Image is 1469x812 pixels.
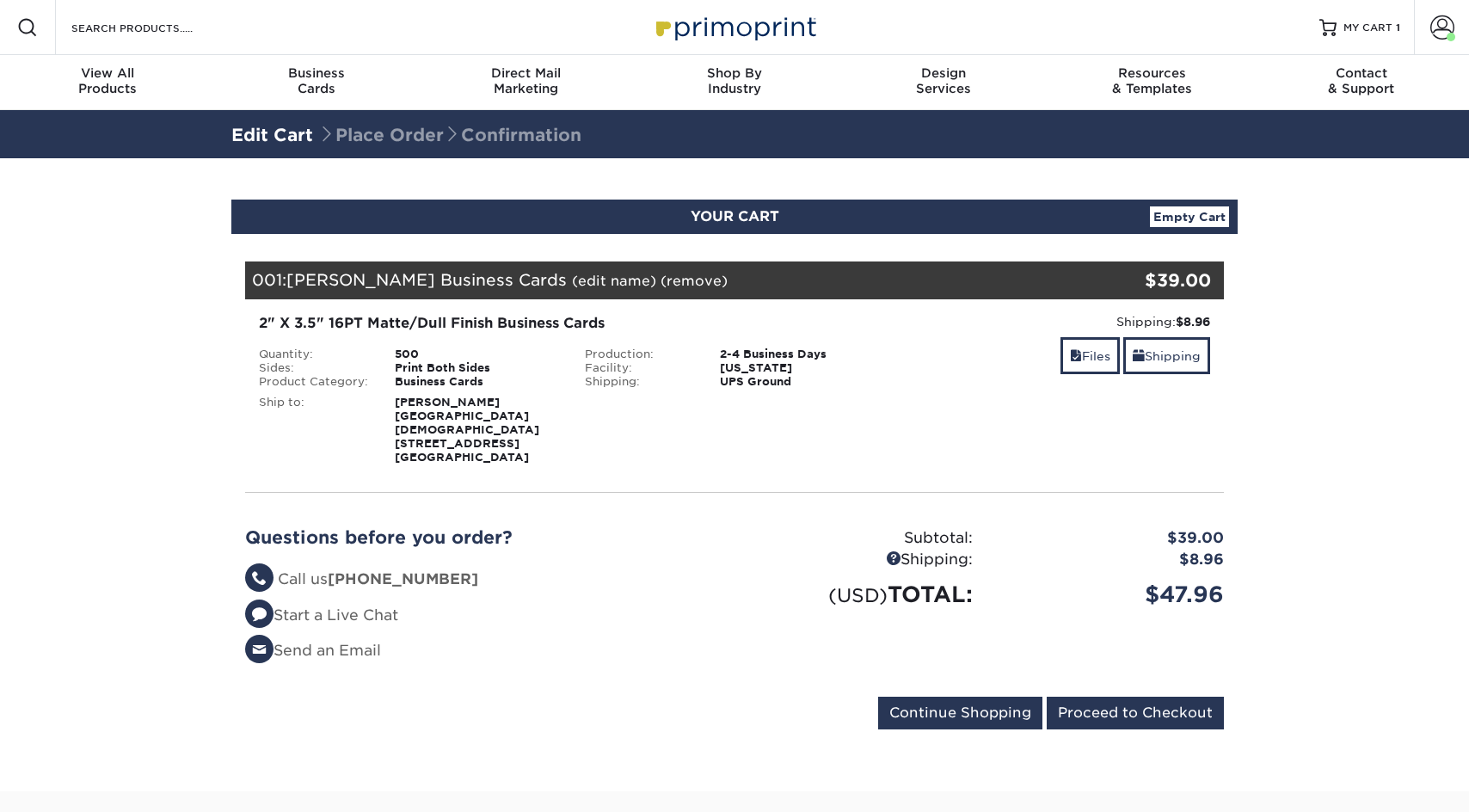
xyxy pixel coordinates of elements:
span: Place Order Confirmation [318,125,581,145]
a: Resources& Templates [1048,55,1257,110]
a: Send an Email [245,642,381,659]
div: Marketing [421,65,630,96]
div: Business Cards [382,375,572,389]
div: Shipping: [734,549,986,571]
div: Services [839,65,1048,96]
a: Direct MailMarketing [421,55,630,110]
div: Products [3,65,212,96]
span: Shop By [630,65,839,81]
a: Files [1060,337,1120,374]
div: Quantity: [246,348,382,361]
div: $39.00 [1060,268,1211,293]
div: $8.96 [986,549,1237,571]
div: $39.00 [986,527,1237,550]
div: Cards [212,65,421,96]
span: Design [839,65,1048,81]
h2: Questions before you order? [245,527,722,548]
div: 500 [382,348,572,361]
li: Call us [245,569,722,591]
span: shipping [1133,349,1145,363]
small: (USD) [828,584,888,606]
div: Ship to: [246,396,382,464]
strong: $8.96 [1176,315,1210,329]
div: Product Category: [246,375,382,389]
a: Contact& Support [1257,55,1466,110]
div: Sides: [246,361,382,375]
div: $47.96 [986,578,1237,611]
input: Continue Shopping [878,697,1042,729]
a: BusinessCards [212,55,421,110]
div: TOTAL: [734,578,986,611]
span: Direct Mail [421,65,630,81]
a: Edit Cart [231,125,313,145]
span: Contact [1257,65,1466,81]
a: Start a Live Chat [245,606,398,624]
div: [US_STATE] [707,361,897,375]
div: 2" X 3.5" 16PT Matte/Dull Finish Business Cards [259,313,884,334]
strong: [PERSON_NAME] [GEOGRAPHIC_DATA][DEMOGRAPHIC_DATA] [STREET_ADDRESS] [GEOGRAPHIC_DATA] [395,396,539,464]
div: Print Both Sides [382,361,572,375]
img: Primoprint [648,9,821,46]
div: 001: [245,261,1060,299]
span: View All [3,65,212,81]
div: UPS Ground [707,375,897,389]
div: & Templates [1048,65,1257,96]
div: Subtotal: [734,527,986,550]
a: Empty Cart [1150,206,1229,227]
span: 1 [1396,22,1400,34]
strong: [PHONE_NUMBER] [328,570,478,587]
a: View AllProducts [3,55,212,110]
span: Business [212,65,421,81]
div: Industry [630,65,839,96]
span: MY CART [1343,21,1392,35]
input: SEARCH PRODUCTS..... [70,17,237,38]
div: Production: [572,348,708,361]
div: 2-4 Business Days [707,348,897,361]
div: & Support [1257,65,1466,96]
a: (remove) [661,273,728,289]
a: Shop ByIndustry [630,55,839,110]
div: Shipping: [910,313,1210,330]
span: Resources [1048,65,1257,81]
span: YOUR CART [691,208,779,225]
div: Shipping: [572,375,708,389]
a: (edit name) [572,273,656,289]
input: Proceed to Checkout [1047,697,1224,729]
a: DesignServices [839,55,1048,110]
div: Facility: [572,361,708,375]
a: Shipping [1123,337,1210,374]
span: [PERSON_NAME] Business Cards [286,270,567,289]
span: files [1070,349,1082,363]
